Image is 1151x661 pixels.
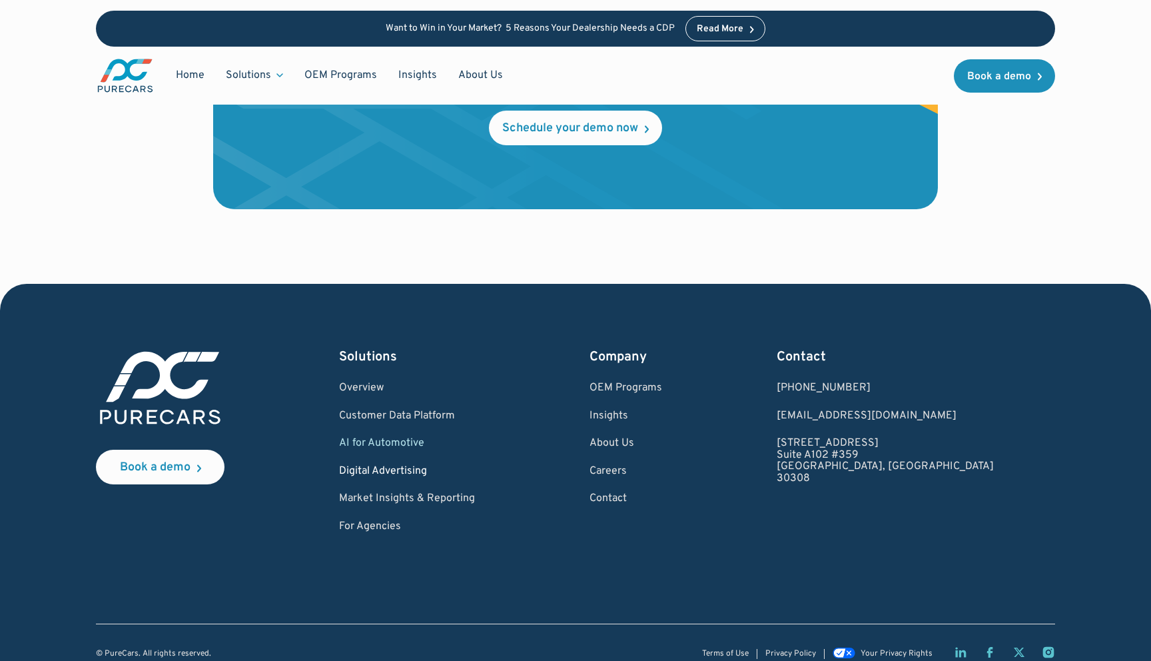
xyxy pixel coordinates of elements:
a: Insights [388,63,448,88]
a: LinkedIn page [954,646,967,659]
a: main [96,57,155,94]
img: purecars logo [96,348,224,428]
a: About Us [448,63,514,88]
a: Email us [777,410,994,422]
a: Your Privacy Rights [833,649,933,658]
a: Facebook page [983,646,996,659]
a: Overview [339,382,475,394]
div: Solutions [339,348,475,366]
div: Company [589,348,662,366]
a: Privacy Policy [765,650,816,658]
a: Book a demo [96,450,224,484]
a: Careers [589,466,662,478]
a: Home [165,63,215,88]
a: Terms of Use [702,650,749,658]
a: Book a demo [954,59,1055,93]
a: OEM Programs [294,63,388,88]
a: AI for Automotive [339,438,475,450]
div: Solutions [226,68,271,83]
img: purecars logo [96,57,155,94]
a: Instagram page [1042,646,1055,659]
a: Customer Data Platform [339,410,475,422]
a: Market Insights & Reporting [339,493,475,505]
div: Solutions [215,63,294,88]
div: Book a demo [967,71,1031,82]
a: Insights [589,410,662,422]
div: Contact [777,348,994,366]
div: © PureCars. All rights reserved. [96,650,211,658]
a: About Us [589,438,662,450]
a: [STREET_ADDRESS]Suite A102 #359[GEOGRAPHIC_DATA], [GEOGRAPHIC_DATA]30308 [777,438,994,484]
a: Schedule your demo now [489,111,662,145]
div: Schedule your demo now [502,123,638,135]
div: Read More [697,25,743,34]
a: Contact [589,493,662,505]
a: Twitter X page [1012,646,1026,659]
p: Want to Win in Your Market? 5 Reasons Your Dealership Needs a CDP [386,23,675,35]
div: Your Privacy Rights [861,650,933,658]
a: Read More [685,16,765,41]
a: For Agencies [339,521,475,533]
a: OEM Programs [589,382,662,394]
div: Book a demo [120,462,191,474]
a: Digital Advertising [339,466,475,478]
div: [PHONE_NUMBER] [777,382,994,394]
